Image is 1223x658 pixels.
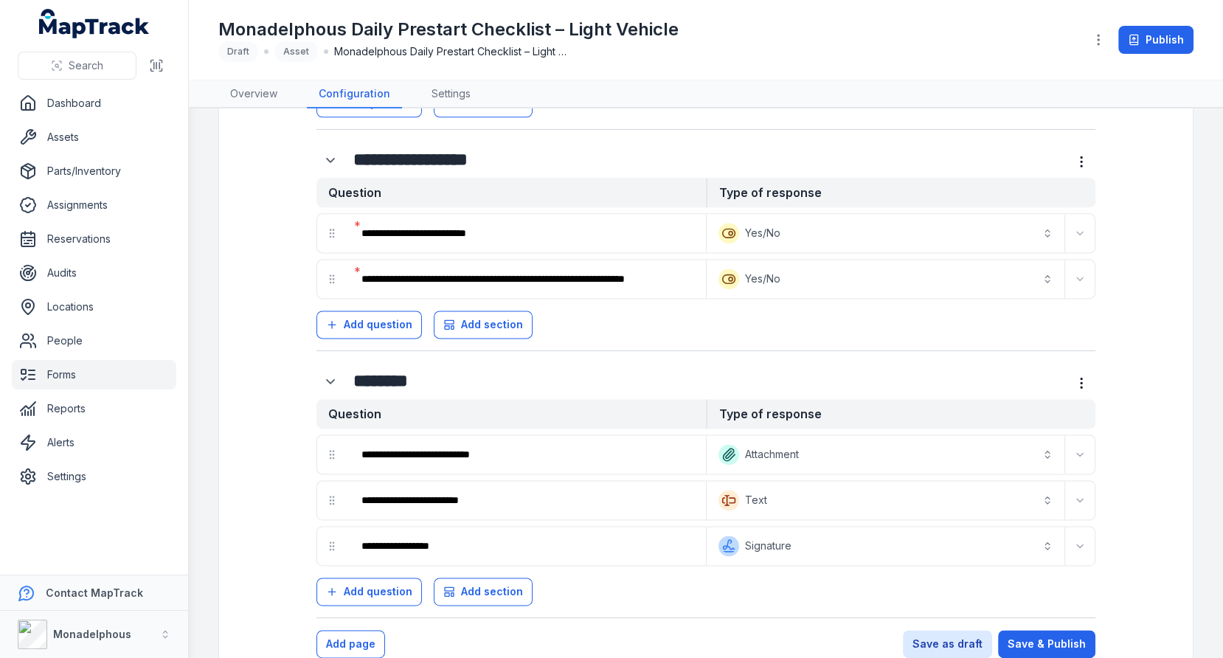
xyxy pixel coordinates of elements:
strong: Question [316,399,706,429]
button: Save & Publish [998,630,1095,658]
svg: drag [326,449,338,460]
button: more-detail [1067,148,1095,176]
strong: Question [316,178,706,207]
a: Configuration [307,80,402,108]
strong: Monadelphous [53,628,131,640]
svg: drag [326,227,338,239]
a: Audits [12,258,176,288]
a: Settings [12,462,176,491]
button: Add question [316,311,422,339]
span: Monadelphous Daily Prestart Checklist – Light Vehicle [334,44,570,59]
a: Dashboard [12,89,176,118]
strong: Contact MapTrack [46,586,143,599]
a: People [12,326,176,356]
a: Alerts [12,428,176,457]
h1: Monadelphous Daily Prestart Checklist – Light Vehicle [218,18,679,41]
a: Parts/Inventory [12,156,176,186]
div: drag [317,218,347,248]
a: Locations [12,292,176,322]
button: Yes/No [710,217,1061,249]
a: Forms [12,360,176,389]
button: Expand [1068,267,1092,291]
span: Add question [344,584,412,599]
div: Asset [274,41,318,62]
a: Reports [12,394,176,423]
svg: drag [326,273,338,285]
strong: Type of response [706,399,1095,429]
div: drag [317,531,347,561]
div: :rro:-form-item-label [316,146,347,174]
a: Assignments [12,190,176,220]
button: Expand [316,146,344,174]
button: Expand [1068,221,1092,245]
button: Yes/No [710,263,1061,295]
button: Add section [434,311,533,339]
button: more-detail [1067,369,1095,397]
span: Add section [461,584,523,599]
div: drag [317,264,347,294]
button: Expand [1068,488,1092,512]
button: Expand [1068,443,1092,466]
div: :rsk:-form-item-label [350,438,703,471]
div: :rs6:-form-item-label [350,263,703,295]
button: Publish [1118,26,1193,54]
a: Overview [218,80,289,108]
a: Settings [420,80,482,108]
div: :rs0:-form-item-label [350,217,703,249]
button: Expand [1068,534,1092,558]
svg: drag [326,540,338,552]
div: :rsc:-form-item-label [316,367,347,395]
button: Text [710,484,1061,516]
button: Attachment [710,438,1061,471]
button: Add section [434,578,533,606]
div: Draft [218,41,258,62]
div: :rsq:-form-item-label [350,484,703,516]
button: Add page [316,630,385,658]
a: Assets [12,122,176,152]
div: drag [317,440,347,469]
button: Search [18,52,136,80]
a: Reservations [12,224,176,254]
span: Add question [344,317,412,332]
span: Add section [461,317,523,332]
span: Search [69,58,103,73]
strong: Type of response [706,178,1095,207]
svg: drag [326,494,338,506]
div: drag [317,485,347,515]
button: Expand [316,367,344,395]
button: Save as draft [903,630,992,658]
div: :rt0:-form-item-label [350,530,703,562]
a: MapTrack [39,9,150,38]
button: Add question [316,578,422,606]
button: Signature [710,530,1061,562]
